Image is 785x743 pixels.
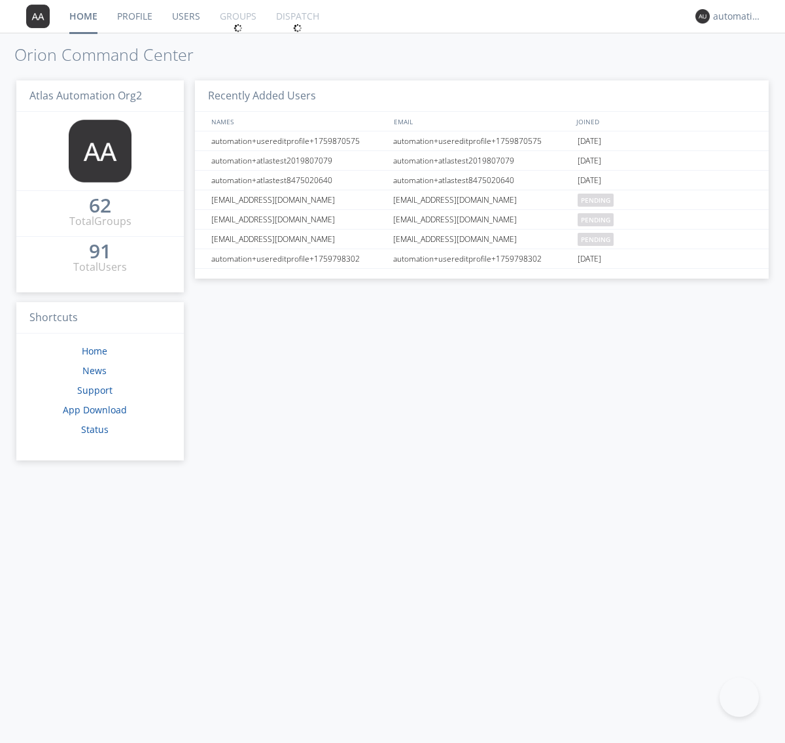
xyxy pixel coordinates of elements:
a: Status [81,423,109,436]
h3: Shortcuts [16,302,184,334]
a: [EMAIL_ADDRESS][DOMAIN_NAME][EMAIL_ADDRESS][DOMAIN_NAME]pending [195,230,769,249]
div: automation+usereditprofile+1759798302 [390,249,574,268]
span: [DATE] [578,249,601,269]
div: automation+atlas0032+org2 [713,10,762,23]
span: Atlas Automation Org2 [29,88,142,103]
a: [EMAIL_ADDRESS][DOMAIN_NAME][EMAIL_ADDRESS][DOMAIN_NAME]pending [195,210,769,230]
div: EMAIL [391,112,573,131]
div: 62 [89,199,111,212]
a: [EMAIL_ADDRESS][DOMAIN_NAME][EMAIL_ADDRESS][DOMAIN_NAME]pending [195,190,769,210]
div: [EMAIL_ADDRESS][DOMAIN_NAME] [390,210,574,229]
img: spin.svg [293,24,302,33]
div: Total Groups [69,214,131,229]
iframe: Toggle Customer Support [720,678,759,717]
a: automation+atlastest8475020640automation+atlastest8475020640[DATE] [195,171,769,190]
div: [EMAIL_ADDRESS][DOMAIN_NAME] [208,210,389,229]
div: automation+usereditprofile+1759798302 [208,249,389,268]
a: News [82,364,107,377]
span: pending [578,194,614,207]
div: [EMAIL_ADDRESS][DOMAIN_NAME] [390,190,574,209]
div: automation+atlastest8475020640 [390,171,574,190]
a: automation+usereditprofile+1759798302automation+usereditprofile+1759798302[DATE] [195,249,769,269]
a: automation+atlastest2019807079automation+atlastest2019807079[DATE] [195,151,769,171]
div: automation+atlastest2019807079 [208,151,389,170]
a: Home [82,345,107,357]
div: [EMAIL_ADDRESS][DOMAIN_NAME] [390,230,574,249]
div: 91 [89,245,111,258]
div: JOINED [573,112,756,131]
div: automation+usereditprofile+1759870575 [390,131,574,150]
h3: Recently Added Users [195,80,769,112]
span: [DATE] [578,131,601,151]
img: 373638.png [69,120,131,182]
span: [DATE] [578,151,601,171]
div: [EMAIL_ADDRESS][DOMAIN_NAME] [208,230,389,249]
div: automation+usereditprofile+1759870575 [208,131,389,150]
img: spin.svg [234,24,243,33]
a: automation+usereditprofile+1759870575automation+usereditprofile+1759870575[DATE] [195,131,769,151]
img: 373638.png [695,9,710,24]
a: 91 [89,245,111,260]
span: pending [578,233,614,246]
a: Support [77,384,113,396]
div: automation+atlastest2019807079 [390,151,574,170]
div: automation+atlastest8475020640 [208,171,389,190]
div: Total Users [73,260,127,275]
span: [DATE] [578,171,601,190]
span: pending [578,213,614,226]
img: 373638.png [26,5,50,28]
a: 62 [89,199,111,214]
div: NAMES [208,112,387,131]
a: App Download [63,404,127,416]
div: [EMAIL_ADDRESS][DOMAIN_NAME] [208,190,389,209]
